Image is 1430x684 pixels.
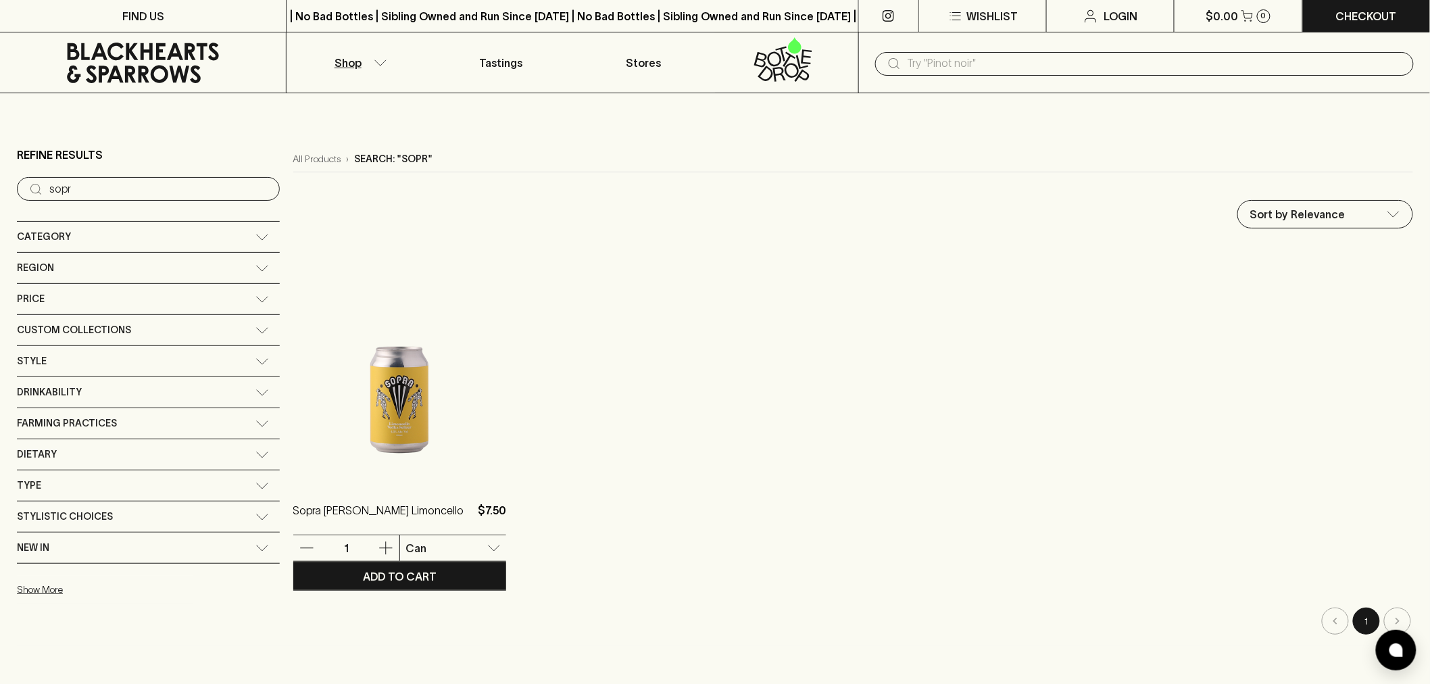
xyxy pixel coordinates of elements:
p: Sort by Relevance [1250,206,1346,222]
nav: pagination navigation [293,608,1413,635]
a: Stores [572,32,715,93]
input: Try “Pinot noir” [49,178,269,200]
button: page 1 [1353,608,1380,635]
p: ADD TO CART [363,568,437,585]
span: Custom Collections [17,322,131,339]
span: Drinkability [17,384,82,401]
p: 1 [330,541,362,556]
span: Category [17,228,71,245]
div: Stylistic Choices [17,502,280,532]
div: Sort by Relevance [1238,201,1412,228]
a: All Products [293,152,341,166]
img: Sopra Seltzer Limoncello [293,245,506,482]
p: Can [405,540,426,556]
div: Style [17,346,280,376]
span: Dietary [17,446,57,463]
div: Farming Practices [17,408,280,439]
p: 0 [1261,12,1266,20]
button: Shop [287,32,429,93]
a: Tastings [430,32,572,93]
button: Show More [17,576,194,604]
div: Drinkability [17,377,280,408]
span: New In [17,539,49,556]
p: Stores [626,55,662,71]
span: Style [17,353,47,370]
div: Type [17,470,280,501]
p: Wishlist [966,8,1018,24]
p: $0.00 [1206,8,1239,24]
p: $7.50 [478,502,506,535]
p: Search: "sopr" [355,152,433,166]
button: ADD TO CART [293,562,506,590]
p: FIND US [122,8,164,24]
img: bubble-icon [1389,643,1403,657]
div: Region [17,253,280,283]
div: Can [400,535,506,562]
p: Login [1104,8,1138,24]
span: Stylistic Choices [17,508,113,525]
p: Shop [335,55,362,71]
p: › [347,152,349,166]
span: Region [17,260,54,276]
span: Price [17,291,45,308]
div: New In [17,533,280,563]
p: Checkout [1336,8,1397,24]
div: Dietary [17,439,280,470]
input: Try "Pinot noir" [908,53,1403,74]
p: Tastings [479,55,522,71]
div: Custom Collections [17,315,280,345]
div: Category [17,222,280,252]
span: Farming Practices [17,415,117,432]
span: Type [17,477,41,494]
div: Price [17,284,280,314]
a: Sopra [PERSON_NAME] Limoncello [293,502,464,535]
p: Refine Results [17,147,103,163]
